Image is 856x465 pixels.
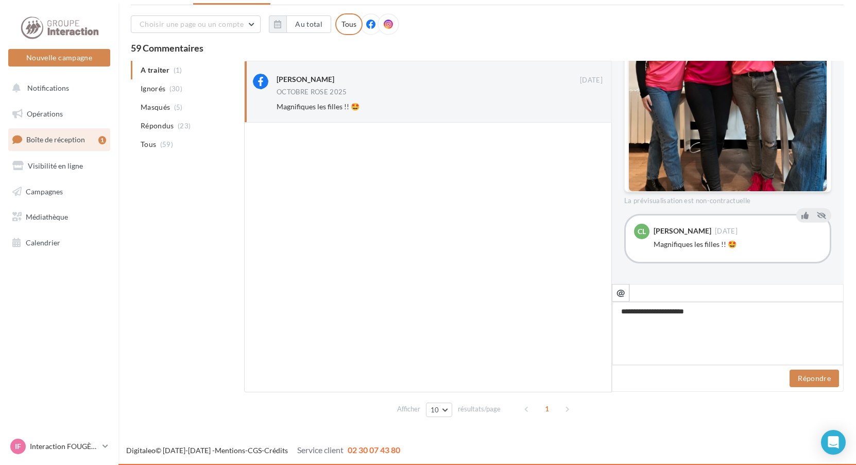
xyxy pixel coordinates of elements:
span: (5) [174,103,183,111]
span: Répondus [141,121,174,131]
button: Répondre [790,370,839,387]
a: Crédits [264,446,288,455]
button: Choisir une page ou un compte [131,15,261,33]
i: @ [617,288,625,297]
span: Ignorés [141,84,165,94]
button: Au total [286,15,331,33]
button: Au total [269,15,331,33]
span: (59) [160,140,173,148]
a: Boîte de réception1 [6,128,112,151]
span: (23) [178,122,191,130]
span: Notifications [27,84,69,92]
a: IF Interaction FOUGÈRES [8,437,110,456]
a: Digitaleo [126,446,156,455]
span: (30) [169,85,182,93]
span: [DATE] [580,76,603,85]
button: Notifications [6,77,108,99]
span: IF [15,441,21,452]
span: Tous [141,139,156,150]
a: Mentions [215,446,245,455]
div: 59 Commentaires [131,43,844,53]
div: 1 [98,136,106,144]
span: Médiathèque [26,212,68,221]
span: 10 [431,406,439,414]
span: Magnifiques les filles !! 🤩 [277,102,359,111]
a: CGS [248,446,262,455]
a: Médiathèque [6,206,112,228]
button: Nouvelle campagne [8,49,110,67]
button: 10 [426,403,452,417]
a: Visibilité en ligne [6,155,112,177]
div: [PERSON_NAME] [277,74,334,85]
span: Campagnes [26,187,63,195]
p: Interaction FOUGÈRES [30,441,98,452]
span: Boîte de réception [26,135,85,144]
span: Calendrier [26,238,60,247]
span: Masqués [141,102,170,112]
button: @ [612,284,629,302]
span: Cl [638,226,646,237]
span: © [DATE]-[DATE] - - - [126,446,400,455]
span: 02 30 07 43 80 [348,445,400,455]
a: Calendrier [6,232,112,254]
span: Afficher [397,404,420,414]
a: Opérations [6,103,112,125]
div: Open Intercom Messenger [821,430,846,455]
div: La prévisualisation est non-contractuelle [624,192,831,206]
div: OCTOBRE ROSE 2025 [277,89,347,95]
span: résultats/page [458,404,501,414]
span: [DATE] [715,228,738,235]
span: Opérations [27,109,63,118]
a: Campagnes [6,181,112,203]
span: 1 [539,401,555,417]
div: [PERSON_NAME] [654,227,711,235]
span: Choisir une page ou un compte [140,20,244,28]
div: Magnifiques les filles !! 🤩 [654,239,821,250]
span: Service client [297,445,344,455]
div: Tous [335,13,363,35]
span: Visibilité en ligne [28,161,83,170]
